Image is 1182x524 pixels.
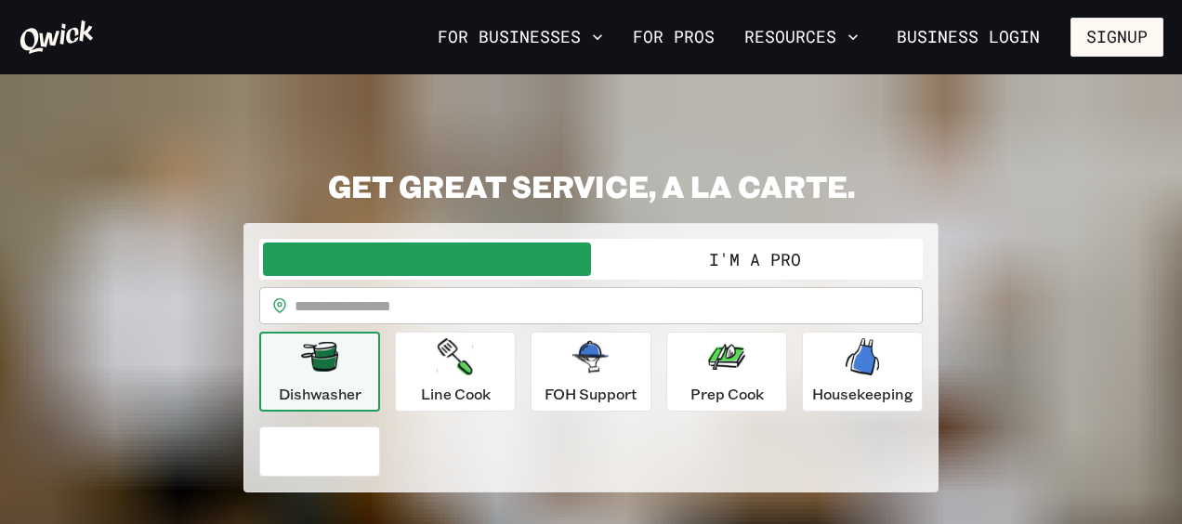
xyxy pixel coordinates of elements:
[263,242,591,276] button: I'm a Business
[812,383,913,405] p: Housekeeping
[802,332,923,412] button: Housekeeping
[625,21,722,53] a: For Pros
[259,332,380,412] button: Dishwasher
[395,332,516,412] button: Line Cook
[545,383,637,405] p: FOH Support
[421,383,491,405] p: Line Cook
[666,332,787,412] button: Prep Cook
[243,167,939,204] h2: GET GREAT SERVICE, A LA CARTE.
[531,332,651,412] button: FOH Support
[690,383,764,405] p: Prep Cook
[881,18,1056,57] a: Business Login
[591,242,919,276] button: I'm a Pro
[430,21,611,53] button: For Businesses
[1070,18,1163,57] button: Signup
[737,21,866,53] button: Resources
[279,383,361,405] p: Dishwasher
